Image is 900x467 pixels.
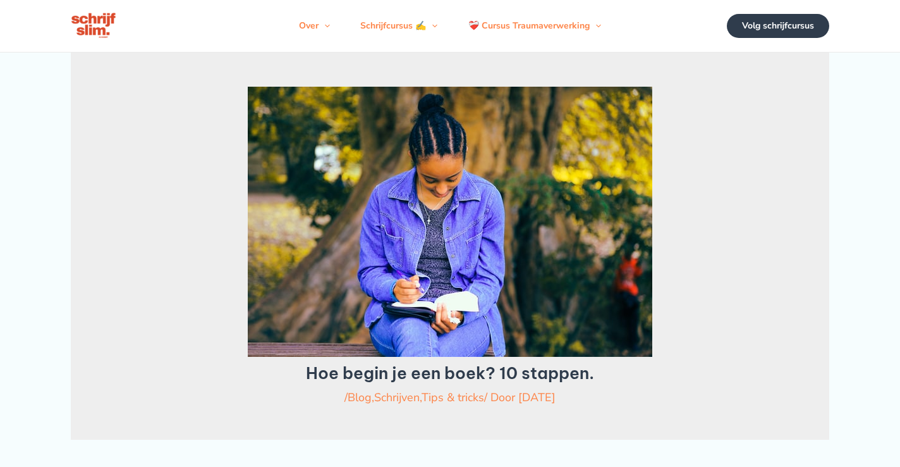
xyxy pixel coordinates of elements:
a: Tips & tricks [422,390,484,405]
a: ❤️‍🩹 Cursus TraumaverwerkingMenu schakelen [453,7,616,45]
a: OverMenu schakelen [284,7,345,45]
span: , , [348,390,484,405]
a: Volg schrijfcursus [727,14,829,38]
a: Blog [348,390,372,405]
h1: Hoe begin je een boek? 10 stappen. [118,363,782,383]
div: / / Door [118,389,782,406]
span: Menu schakelen [319,7,330,45]
span: Menu schakelen [426,7,437,45]
span: Menu schakelen [590,7,601,45]
img: Hoe begin je met een boek schrijven [248,87,652,357]
nav: Primaire site navigatie [284,7,616,45]
a: Schrijfcursus ✍️Menu schakelen [345,7,453,45]
img: schrijfcursus schrijfslim academy [71,11,118,40]
a: Schrijven [374,390,420,405]
a: [DATE] [518,390,556,405]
